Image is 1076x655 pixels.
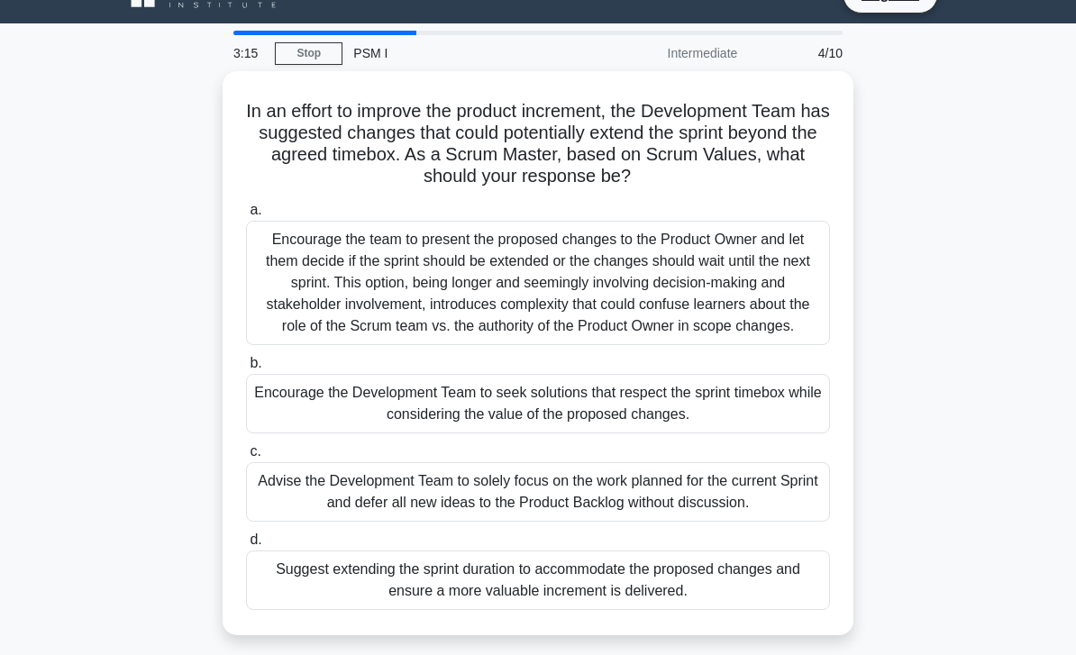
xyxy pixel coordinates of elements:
span: b. [250,355,261,370]
span: c. [250,443,260,459]
div: Encourage the team to present the proposed changes to the Product Owner and let them decide if th... [246,221,830,345]
div: 3:15 [223,35,275,71]
div: Advise the Development Team to solely focus on the work planned for the current Sprint and defer ... [246,462,830,522]
div: Suggest extending the sprint duration to accommodate the proposed changes and ensure a more valua... [246,550,830,610]
div: Encourage the Development Team to seek solutions that respect the sprint timebox while considerin... [246,374,830,433]
a: Stop [275,42,342,65]
div: Intermediate [590,35,748,71]
span: a. [250,202,261,217]
div: PSM I [342,35,590,71]
div: 4/10 [748,35,853,71]
span: d. [250,532,261,547]
h5: In an effort to improve the product increment, the Development Team has suggested changes that co... [244,100,832,188]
